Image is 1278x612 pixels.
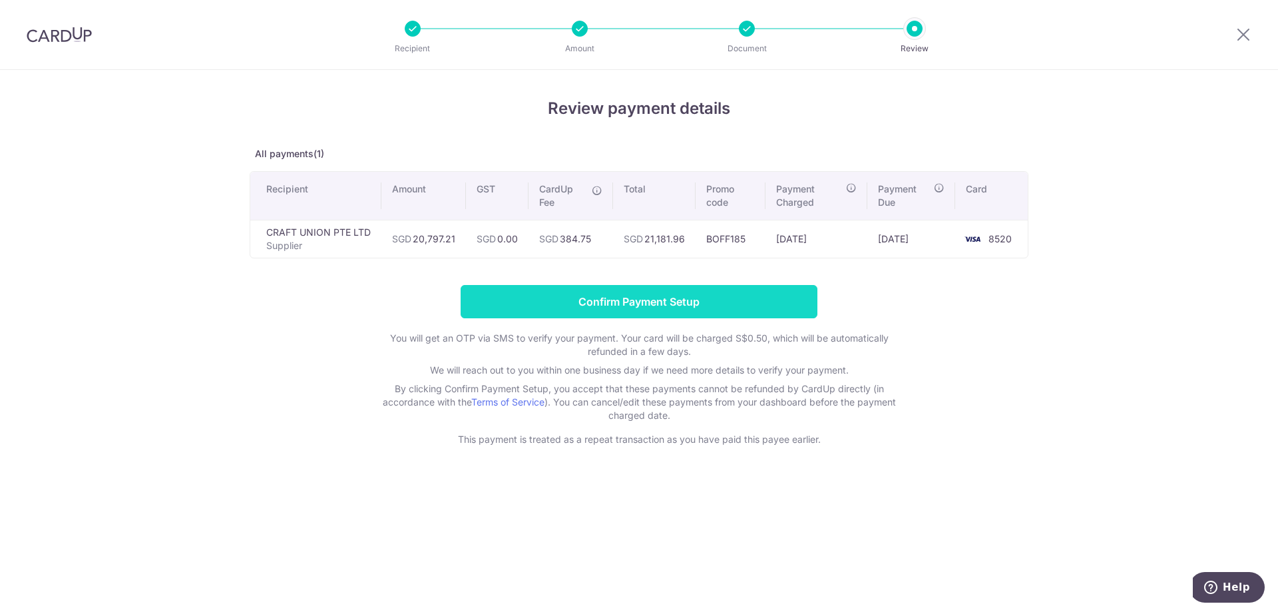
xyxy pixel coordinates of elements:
td: 20,797.21 [381,220,466,258]
p: Document [698,42,796,55]
td: 0.00 [466,220,529,258]
td: BOFF185 [696,220,765,258]
td: [DATE] [867,220,955,258]
th: Amount [381,172,466,220]
p: Supplier [266,239,371,252]
th: Card [955,172,1028,220]
th: GST [466,172,529,220]
span: SGD [477,233,496,244]
span: SGD [624,233,643,244]
span: SGD [539,233,558,244]
img: CardUp [27,27,92,43]
p: We will reach out to you within one business day if we need more details to verify your payment. [373,364,905,377]
p: This payment is treated as a repeat transaction as you have paid this payee earlier. [373,433,905,446]
th: Total [613,172,696,220]
span: Payment Charged [776,182,842,209]
a: Terms of Service [471,396,544,408]
td: 384.75 [529,220,613,258]
th: Recipient [250,172,381,220]
span: SGD [392,233,411,244]
p: By clicking Confirm Payment Setup, you accept that these payments cannot be refunded by CardUp di... [373,382,905,422]
img: <span class="translation_missing" title="translation missing: en.account_steps.new_confirm_form.b... [959,231,986,247]
td: CRAFT UNION PTE LTD [250,220,381,258]
h4: Review payment details [250,97,1028,121]
p: All payments(1) [250,147,1028,160]
span: Payment Due [878,182,930,209]
p: Review [865,42,964,55]
th: Promo code [696,172,765,220]
p: You will get an OTP via SMS to verify your payment. Your card will be charged S$0.50, which will ... [373,332,905,358]
p: Recipient [363,42,462,55]
td: [DATE] [765,220,867,258]
td: 21,181.96 [613,220,696,258]
span: CardUp Fee [539,182,585,209]
iframe: Opens a widget where you can find more information [1193,572,1265,605]
span: 8520 [988,233,1012,244]
input: Confirm Payment Setup [461,285,817,318]
p: Amount [531,42,629,55]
